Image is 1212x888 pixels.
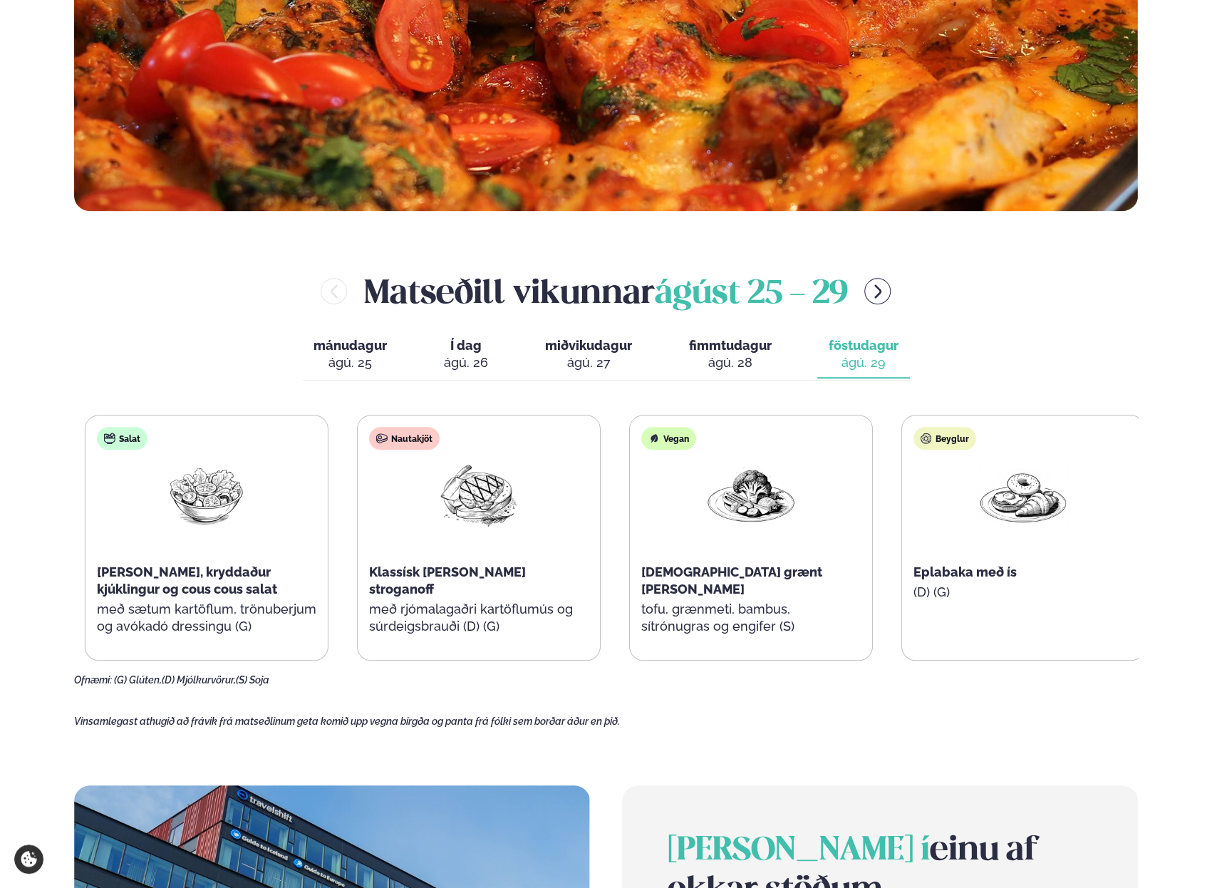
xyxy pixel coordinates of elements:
[978,461,1069,527] img: Croissant.png
[654,279,847,310] span: ágúst 25 - 29
[705,461,797,527] img: Vegan.png
[74,674,112,686] span: Ofnæmi:
[545,338,632,353] span: miðvikudagur
[376,433,388,444] img: beef.svg
[74,716,620,727] span: Vinsamlegast athugið að frávik frá matseðlinum geta komið upp vegna birgða og panta frá fólki sem...
[302,331,398,378] button: mánudagur ágú. 25
[162,674,236,686] span: (D) Mjólkurvörur,
[97,564,277,597] span: [PERSON_NAME], kryddaður kjúklingur og cous cous salat
[97,427,147,450] div: Salat
[913,564,1017,579] span: Eplabaka með ís
[668,835,930,867] span: [PERSON_NAME] í
[161,461,252,527] img: Salad.png
[369,601,589,635] p: með rjómalagaðri kartöflumús og súrdeigsbrauði (D) (G)
[236,674,269,686] span: (S) Soja
[689,354,772,371] div: ágú. 28
[369,564,526,597] span: Klassísk [PERSON_NAME] stroganoff
[913,427,976,450] div: Beyglur
[14,845,43,874] a: Cookie settings
[314,338,387,353] span: mánudagur
[678,331,783,378] button: fimmtudagur ágú. 28
[648,433,660,444] img: Vegan.svg
[864,278,891,304] button: menu-btn-right
[444,337,488,354] span: Í dag
[114,674,162,686] span: (G) Glúten,
[97,601,316,635] p: með sætum kartöflum, trönuberjum og avókadó dressingu (G)
[369,427,440,450] div: Nautakjöt
[444,354,488,371] div: ágú. 26
[641,564,822,597] span: [DEMOGRAPHIC_DATA] grænt [PERSON_NAME]
[534,331,643,378] button: miðvikudagur ágú. 27
[829,338,898,353] span: föstudagur
[433,331,499,378] button: Í dag ágú. 26
[364,268,847,314] h2: Matseðill vikunnar
[689,338,772,353] span: fimmtudagur
[433,461,524,527] img: Beef-Meat.png
[829,354,898,371] div: ágú. 29
[321,278,347,304] button: menu-btn-left
[545,354,632,371] div: ágú. 27
[913,584,1133,601] p: (D) (G)
[641,601,861,635] p: tofu, grænmeti, bambus, sítrónugras og engifer (S)
[921,433,932,444] img: bagle-new-16px.svg
[817,331,910,378] button: föstudagur ágú. 29
[314,354,387,371] div: ágú. 25
[104,433,115,444] img: salad.svg
[641,427,696,450] div: Vegan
